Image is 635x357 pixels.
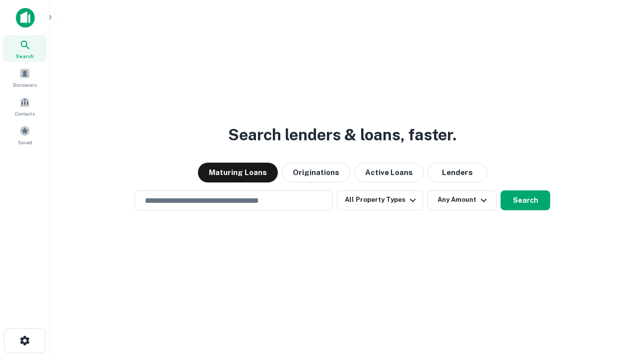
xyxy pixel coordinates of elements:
[3,121,47,148] a: Saved
[427,190,497,210] button: Any Amount
[228,123,456,147] h3: Search lenders & loans, faster.
[428,163,487,182] button: Lenders
[198,163,278,182] button: Maturing Loans
[13,81,37,89] span: Borrowers
[337,190,423,210] button: All Property Types
[282,163,350,182] button: Originations
[16,8,35,28] img: capitalize-icon.png
[15,110,35,118] span: Contacts
[18,138,32,146] span: Saved
[3,93,47,119] a: Contacts
[501,190,550,210] button: Search
[3,35,47,62] a: Search
[585,278,635,325] iframe: Chat Widget
[354,163,424,182] button: Active Loans
[16,52,34,60] span: Search
[3,64,47,91] a: Borrowers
